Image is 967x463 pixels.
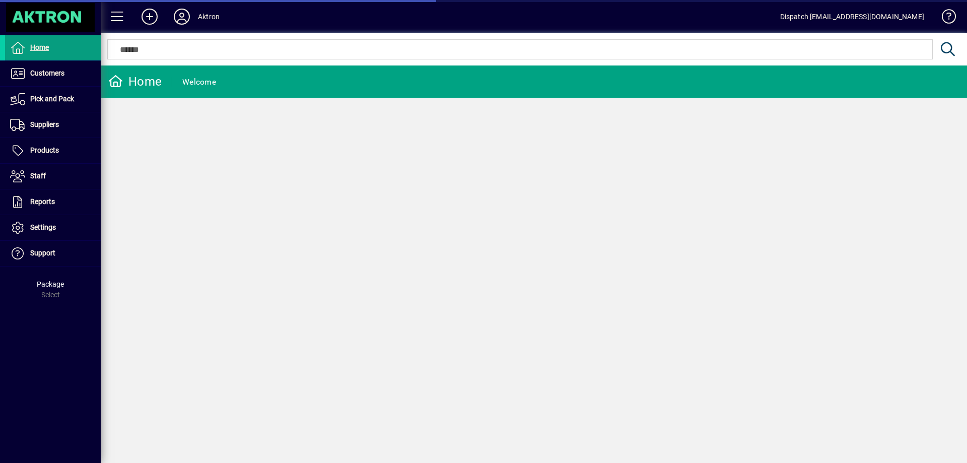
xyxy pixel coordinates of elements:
a: Staff [5,164,101,189]
span: Pick and Pack [30,95,74,103]
a: Reports [5,189,101,215]
div: Welcome [182,74,216,90]
a: Suppliers [5,112,101,138]
span: Reports [30,197,55,206]
div: Home [108,74,162,90]
a: Settings [5,215,101,240]
a: Knowledge Base [934,2,954,35]
span: Settings [30,223,56,231]
span: Suppliers [30,120,59,128]
span: Package [37,280,64,288]
a: Customers [5,61,101,86]
button: Add [133,8,166,26]
a: Pick and Pack [5,87,101,112]
span: Support [30,249,55,257]
button: Profile [166,8,198,26]
a: Products [5,138,101,163]
div: Dispatch [EMAIL_ADDRESS][DOMAIN_NAME] [780,9,924,25]
span: Customers [30,69,64,77]
span: Home [30,43,49,51]
span: Staff [30,172,46,180]
span: Products [30,146,59,154]
div: Aktron [198,9,220,25]
a: Support [5,241,101,266]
